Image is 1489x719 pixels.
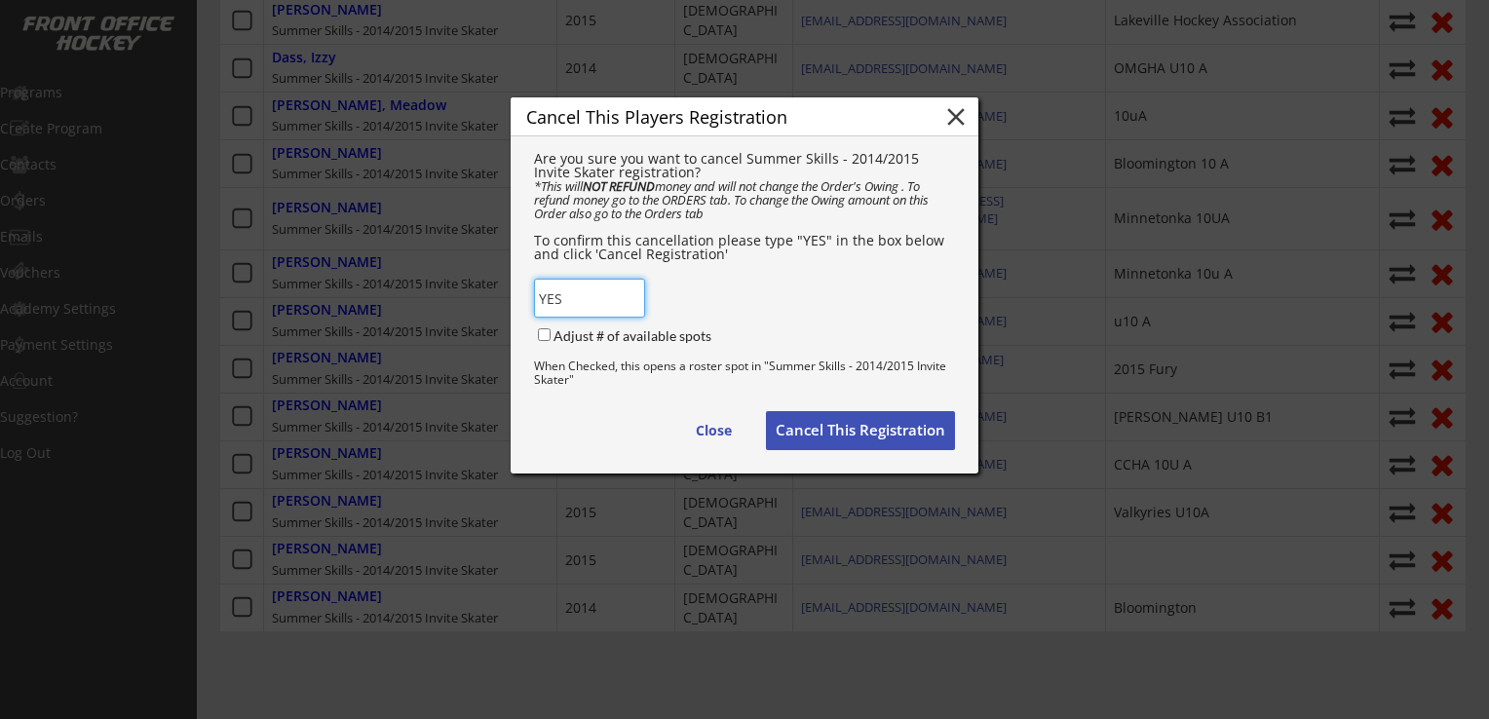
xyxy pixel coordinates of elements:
[672,411,755,450] button: Close
[583,177,655,195] strong: NOT REFUND
[766,411,955,450] button: Cancel This Registration
[941,102,971,132] button: close
[534,152,955,263] div: Are you sure you want to cancel Summer Skills - 2014/2015 Invite Skater registration? To confirm ...
[526,108,922,126] div: Cancel This Players Registration
[534,359,955,388] div: When Checked, this opens a roster spot in "Summer Skills - 2014/2015 Invite Skater"
[554,327,711,344] label: Adjust # of available spots
[534,177,932,222] em: *This will money and will not change the Order's Owing . To refund money go to the ORDERS tab. To...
